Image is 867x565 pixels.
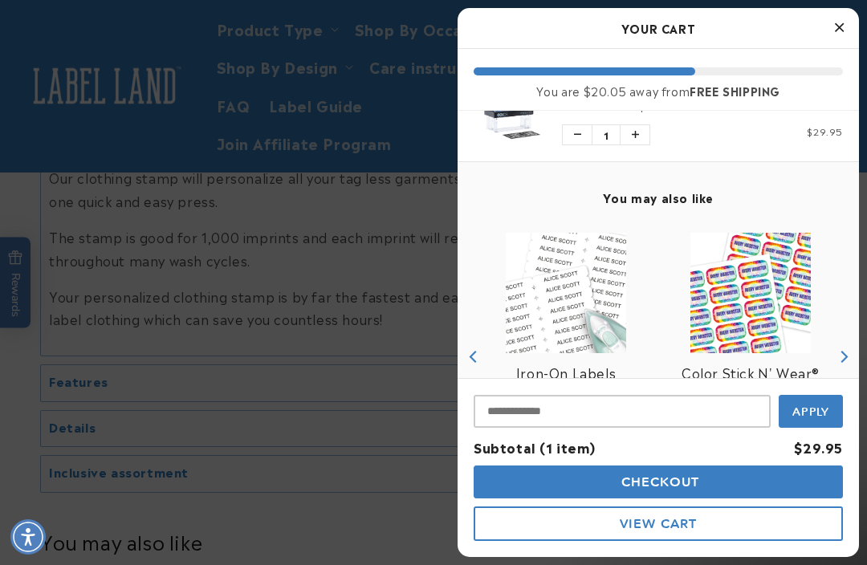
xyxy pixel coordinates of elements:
[67,90,205,120] button: What size is the imprint?
[807,124,843,138] span: $29.95
[474,190,843,205] h4: You may also like
[827,16,851,40] button: Close Cart
[794,436,843,459] div: $29.95
[666,361,835,408] a: View Color Stick N' Wear® Labels
[462,345,486,369] button: Previous
[779,395,843,428] button: Apply
[620,516,697,531] span: View Cart
[563,125,592,144] button: Decrease quantity of Clothing Stamp
[474,395,771,428] input: Input Discount
[621,125,649,144] button: Increase quantity of Clothing Stamp
[592,125,621,144] span: 1
[792,404,830,419] span: Apply
[22,45,205,75] button: Can this be used on dark clothing?
[474,217,658,497] div: product
[474,83,843,98] div: You are $20.05 away from
[10,519,46,555] div: Accessibility Menu
[506,233,626,353] img: Iron-On Labels - Label Land
[474,465,843,498] button: Checkout
[690,233,811,353] img: Color Stick N' Wear® Labels - Label Land
[474,506,843,541] button: View Cart
[13,437,203,485] iframe: Sign Up via Text for Offers
[831,345,855,369] button: Next
[474,16,843,40] h2: Your Cart
[474,437,595,457] span: Subtotal (1 item)
[516,361,616,384] a: View Iron-On Labels
[690,82,780,99] b: FREE SHIPPING
[658,217,843,498] div: product
[617,474,700,490] span: Checkout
